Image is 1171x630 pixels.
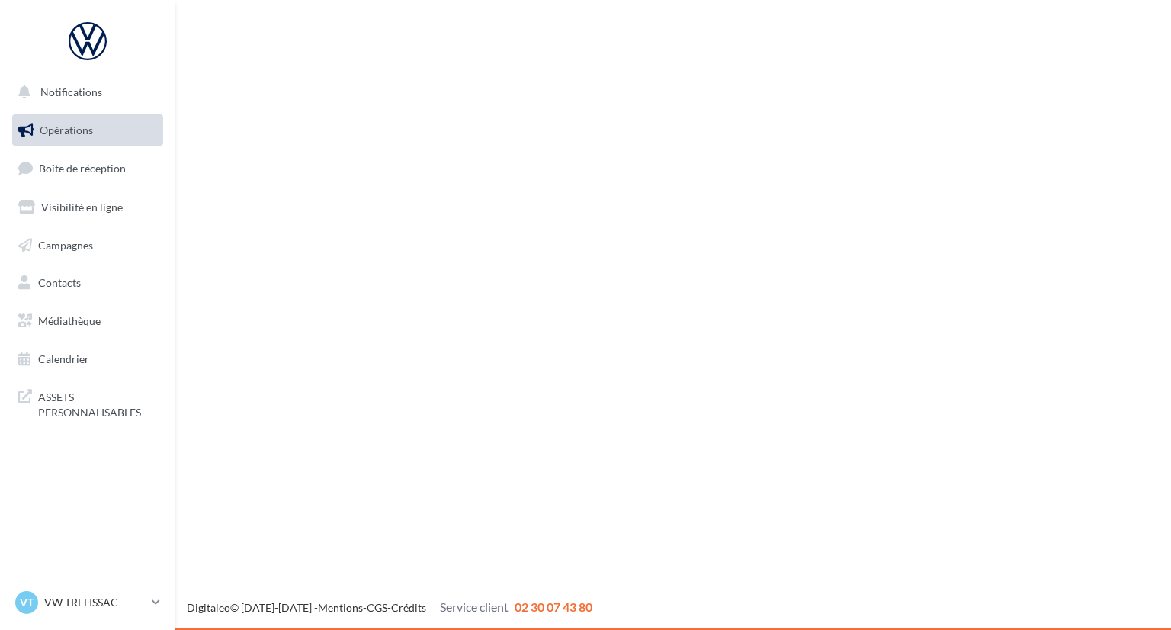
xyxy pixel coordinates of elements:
[9,114,166,146] a: Opérations
[9,267,166,299] a: Contacts
[38,387,157,419] span: ASSETS PERSONNALISABLES
[40,124,93,137] span: Opérations
[367,601,387,614] a: CGS
[41,201,123,214] span: Visibilité en ligne
[40,85,102,98] span: Notifications
[44,595,146,610] p: VW TRELISSAC
[38,276,81,289] span: Contacts
[515,599,592,614] span: 02 30 07 43 80
[38,238,93,251] span: Campagnes
[12,588,163,617] a: VT VW TRELISSAC
[187,601,592,614] span: © [DATE]-[DATE] - - -
[38,352,89,365] span: Calendrier
[9,230,166,262] a: Campagnes
[391,601,426,614] a: Crédits
[187,601,230,614] a: Digitaleo
[38,314,101,327] span: Médiathèque
[20,595,34,610] span: VT
[9,76,160,108] button: Notifications
[9,305,166,337] a: Médiathèque
[318,601,363,614] a: Mentions
[9,152,166,185] a: Boîte de réception
[9,343,166,375] a: Calendrier
[9,381,166,426] a: ASSETS PERSONNALISABLES
[9,191,166,223] a: Visibilité en ligne
[440,599,509,614] span: Service client
[39,162,126,175] span: Boîte de réception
